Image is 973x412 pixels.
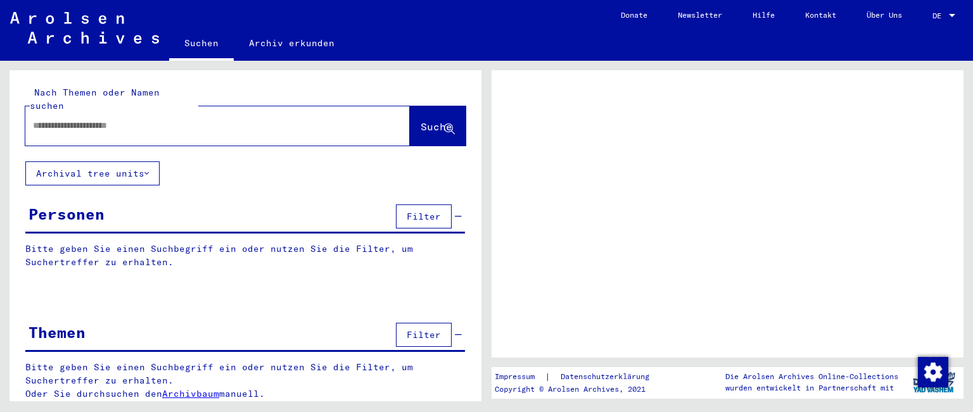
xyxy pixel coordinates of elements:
[495,384,665,395] p: Copyright © Arolsen Archives, 2021
[495,370,545,384] a: Impressum
[918,357,948,387] img: Zustimmung ändern
[169,28,234,61] a: Suchen
[396,204,452,228] button: Filter
[25,161,160,185] button: Archival tree units
[410,106,466,146] button: Suche
[29,321,86,344] div: Themen
[550,370,665,384] a: Datenschutzerklärung
[407,211,441,222] span: Filter
[910,366,958,398] img: yv_logo.png
[396,323,452,347] button: Filter
[407,329,441,340] span: Filter
[421,120,452,133] span: Suche
[10,12,159,44] img: Arolsen_neg.svg
[25,242,465,269] p: Bitte geben Sie einen Suchbegriff ein oder nutzen Sie die Filter, um Suchertreffer zu erhalten.
[30,87,160,111] mat-label: Nach Themen oder Namen suchen
[725,371,898,382] p: Die Arolsen Archives Online-Collections
[495,370,665,384] div: |
[932,11,946,20] span: DE
[29,203,105,225] div: Personen
[25,361,466,401] p: Bitte geben Sie einen Suchbegriff ein oder nutzen Sie die Filter, um Suchertreffer zu erhalten. O...
[162,388,219,399] a: Archivbaum
[725,382,898,394] p: wurden entwickelt in Partnerschaft mit
[234,28,350,58] a: Archiv erkunden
